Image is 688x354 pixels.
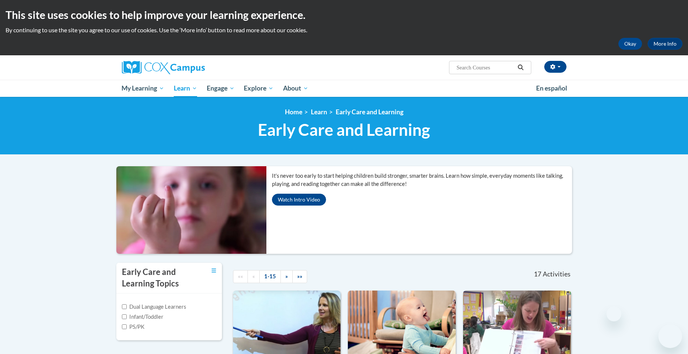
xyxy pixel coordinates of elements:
[122,84,164,93] span: My Learning
[311,108,327,116] a: Learn
[336,108,403,116] a: Early Care and Learning
[252,273,255,279] span: «
[122,304,127,309] input: Checkbox for Options
[258,120,430,140] span: Early Care and Learning
[207,84,235,93] span: Engage
[122,266,192,289] h3: Early Care and Learning Topics
[280,270,293,283] a: Next
[122,324,127,329] input: Checkbox for Options
[122,314,127,319] input: Checkbox for Options
[515,63,526,72] button: Search
[122,323,144,331] label: PS/PK
[122,61,205,74] img: Cox Campus
[202,80,239,97] a: Engage
[233,270,248,283] a: Begining
[543,270,571,278] span: Activities
[658,324,682,348] iframe: Button to launch messaging window
[534,270,541,278] span: 17
[247,270,260,283] a: Previous
[169,80,202,97] a: Learn
[536,84,567,92] span: En español
[456,63,515,72] input: Search Courses
[239,80,278,97] a: Explore
[238,273,243,279] span: ««
[272,172,572,188] p: It’s never too early to start helping children build stronger, smarter brains. Learn how simple, ...
[285,108,302,116] a: Home
[122,61,263,74] a: Cox Campus
[648,38,682,50] a: More Info
[285,273,288,279] span: »
[283,84,308,93] span: About
[6,26,682,34] p: By continuing to use the site you agree to our use of cookies. Use the ‘More info’ button to read...
[117,80,169,97] a: My Learning
[272,194,326,206] button: Watch Intro Video
[297,273,302,279] span: »»
[122,313,163,321] label: Infant/Toddler
[122,303,186,311] label: Dual Language Learners
[544,61,566,73] button: Account Settings
[606,307,621,321] iframe: Close message
[174,84,197,93] span: Learn
[531,81,572,96] a: En español
[259,270,281,283] a: 1-15
[212,266,216,275] a: Toggle collapse
[244,84,273,93] span: Explore
[618,38,642,50] button: Okay
[111,80,578,97] div: Main menu
[278,80,313,97] a: About
[292,270,307,283] a: End
[6,7,682,22] h2: This site uses cookies to help improve your learning experience.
